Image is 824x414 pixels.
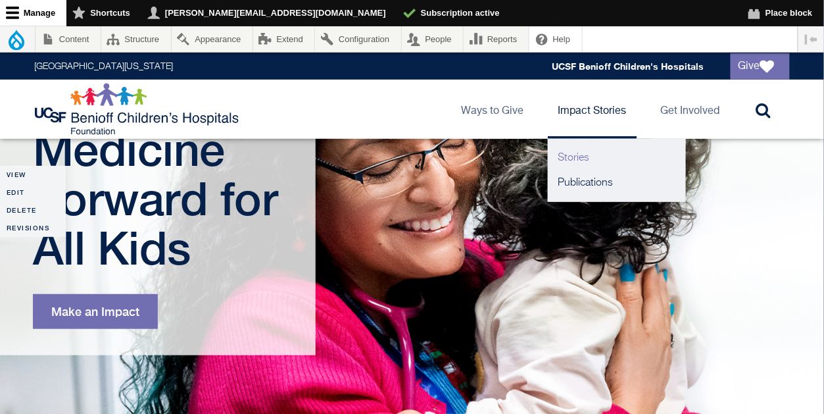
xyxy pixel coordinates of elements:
[315,26,400,52] a: Configuration
[529,26,582,52] a: Help
[548,80,637,139] a: Impact Stories
[35,83,242,136] img: Logo for UCSF Benioff Children's Hospitals Foundation
[650,80,731,139] a: Get Involved
[33,75,286,272] h1: Moving Medicine Forward for All Kids
[172,26,253,52] a: Appearance
[33,294,158,329] a: Make an Impact
[35,62,174,71] a: [GEOGRAPHIC_DATA][US_STATE]
[552,61,704,72] a: UCSF Benioff Children's Hospitals
[731,53,790,80] a: Give
[798,26,824,52] button: Vertical orientation
[36,26,101,52] a: Content
[253,26,315,52] a: Extend
[548,170,686,195] a: Publications
[101,26,171,52] a: Structure
[402,26,464,52] a: People
[548,145,686,170] a: Stories
[451,80,535,139] a: Ways to Give
[464,26,529,52] a: Reports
